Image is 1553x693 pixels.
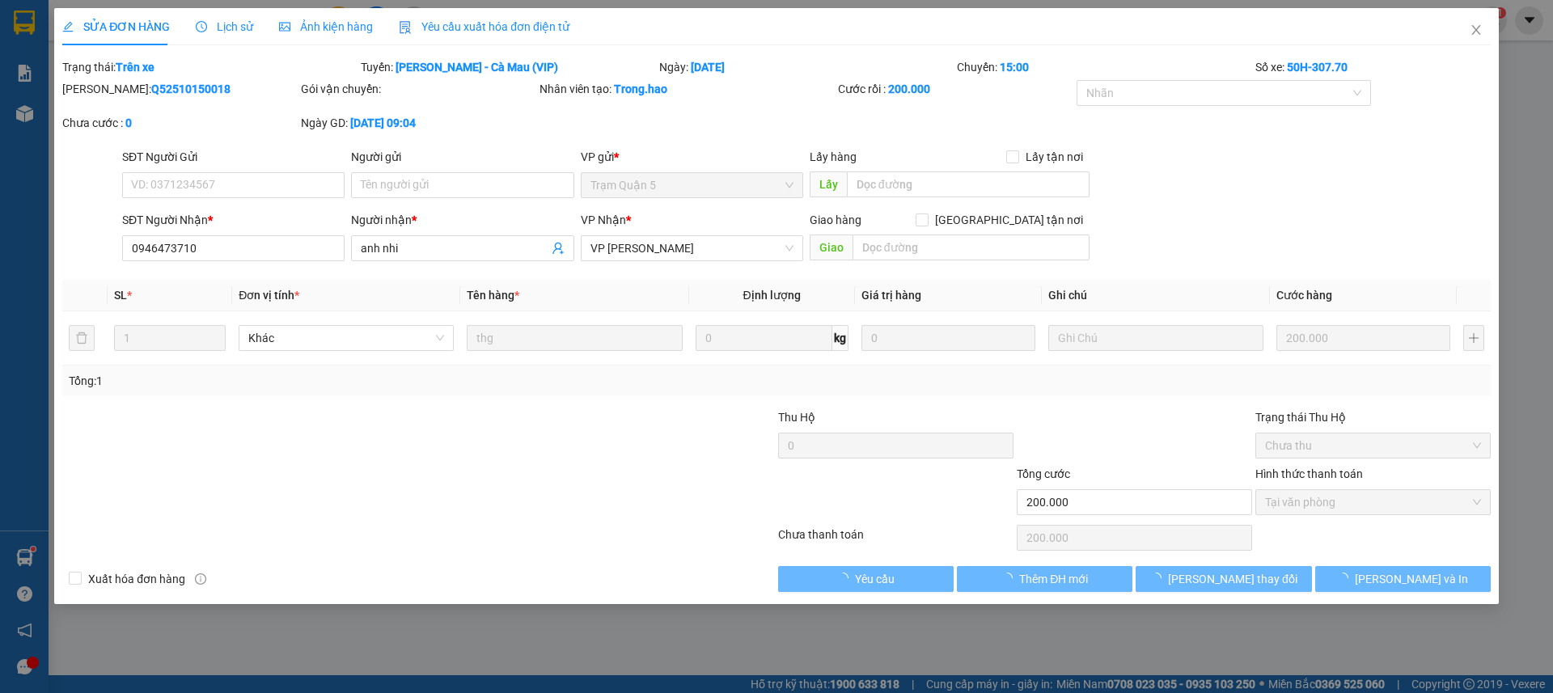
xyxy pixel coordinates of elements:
div: Tuyến: [359,58,658,76]
button: [PERSON_NAME] và In [1315,566,1491,592]
b: 50H-307.70 [1287,61,1348,74]
div: Chưa thanh toán [776,526,1015,554]
div: VP gửi [581,148,803,166]
div: Nhân viên tạo: [540,80,835,98]
span: Ảnh kiện hàng [279,20,373,33]
span: Lấy [810,171,847,197]
span: kg [832,325,848,351]
div: Số xe: [1254,58,1492,76]
b: Trên xe [116,61,154,74]
span: Yêu cầu xuất hóa đơn điện tử [399,20,569,33]
span: Khác [248,326,444,350]
b: Q52510150018 [151,82,231,95]
span: Tại văn phòng [1265,490,1481,514]
button: Close [1454,8,1499,53]
span: loading [1001,573,1019,584]
input: Dọc đường [853,235,1090,260]
span: Lấy hàng [810,150,857,163]
span: Định lượng [743,289,801,302]
img: icon [399,21,412,34]
div: SĐT Người Gửi [122,148,345,166]
div: Người nhận [351,211,573,229]
div: Gói vận chuyển: [301,80,536,98]
input: 0 [861,325,1035,351]
div: Ngày GD: [301,114,536,132]
span: loading [837,573,855,584]
span: [GEOGRAPHIC_DATA] tận nơi [929,211,1090,229]
div: Người gửi [351,148,573,166]
div: SĐT Người Nhận [122,211,345,229]
span: Giá trị hàng [861,289,921,302]
div: Tổng: 1 [69,372,599,390]
div: Chuyến: [955,58,1254,76]
span: info-circle [195,573,206,585]
span: Lấy tận nơi [1019,148,1090,166]
span: Giao [810,235,853,260]
span: Tên hàng [467,289,519,302]
label: Hình thức thanh toán [1255,467,1363,480]
span: Thêm ĐH mới [1019,570,1088,588]
span: Xuất hóa đơn hàng [82,570,192,588]
span: picture [279,21,290,32]
button: delete [69,325,95,351]
input: 0 [1276,325,1450,351]
span: Giao hàng [810,213,861,226]
span: clock-circle [196,21,207,32]
b: [PERSON_NAME] - Cà Mau (VIP) [396,61,558,74]
button: plus [1463,325,1484,351]
div: Cước rồi : [838,80,1073,98]
input: Ghi Chú [1048,325,1263,351]
b: 15:00 [1000,61,1029,74]
span: Thu Hộ [778,411,815,424]
span: VP Nhận [581,213,626,226]
span: loading [1150,573,1168,584]
div: Ngày: [658,58,956,76]
button: [PERSON_NAME] thay đổi [1136,566,1311,592]
b: [DATE] [691,61,725,74]
input: VD: Bàn, Ghế [467,325,682,351]
b: 0 [125,116,132,129]
span: Đơn vị tính [239,289,299,302]
input: Dọc đường [847,171,1090,197]
span: [PERSON_NAME] và In [1355,570,1468,588]
th: Ghi chú [1042,280,1270,311]
b: 200.000 [888,82,930,95]
span: VP Bạc Liêu [590,236,793,260]
button: Thêm ĐH mới [957,566,1132,592]
span: close [1470,23,1483,36]
span: user-add [552,242,565,255]
span: Lịch sử [196,20,253,33]
span: Trạm Quận 5 [590,173,793,197]
div: Chưa cước : [62,114,298,132]
div: Trạng thái Thu Hộ [1255,408,1491,426]
span: Tổng cước [1017,467,1070,480]
span: [PERSON_NAME] thay đổi [1168,570,1297,588]
span: Chưa thu [1265,433,1481,458]
b: Trong.hao [614,82,667,95]
span: Yêu cầu [855,570,895,588]
span: SL [114,289,127,302]
b: [DATE] 09:04 [350,116,416,129]
div: Trạng thái: [61,58,359,76]
span: loading [1337,573,1355,584]
button: Yêu cầu [778,566,954,592]
span: SỬA ĐƠN HÀNG [62,20,170,33]
div: [PERSON_NAME]: [62,80,298,98]
span: edit [62,21,74,32]
span: Cước hàng [1276,289,1332,302]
